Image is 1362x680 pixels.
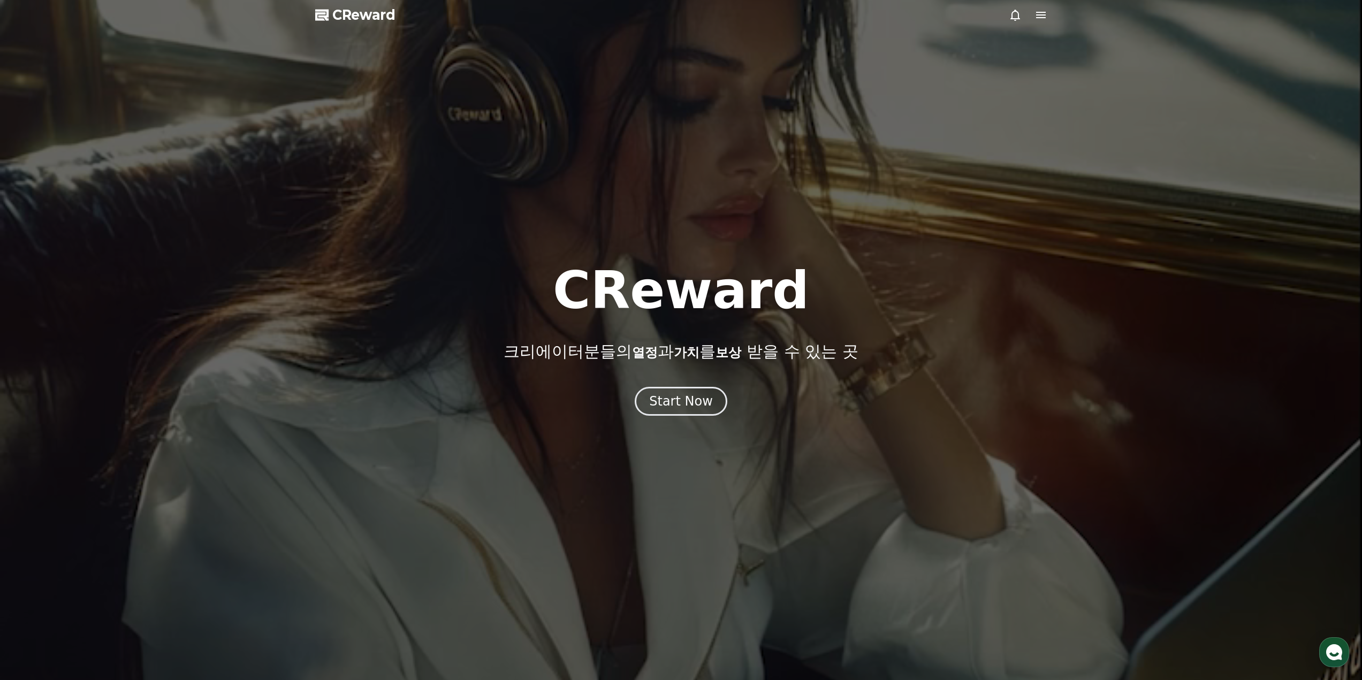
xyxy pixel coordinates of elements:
span: 가치 [674,345,699,360]
a: Start Now [635,398,727,408]
span: 보상 [716,345,741,360]
div: Start Now [649,393,713,410]
h1: CReward [553,265,809,316]
span: CReward [332,6,395,24]
button: Start Now [635,387,727,416]
span: 열정 [632,345,658,360]
p: 크리에이터분들의 과 를 받을 수 있는 곳 [504,342,858,361]
a: CReward [315,6,395,24]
